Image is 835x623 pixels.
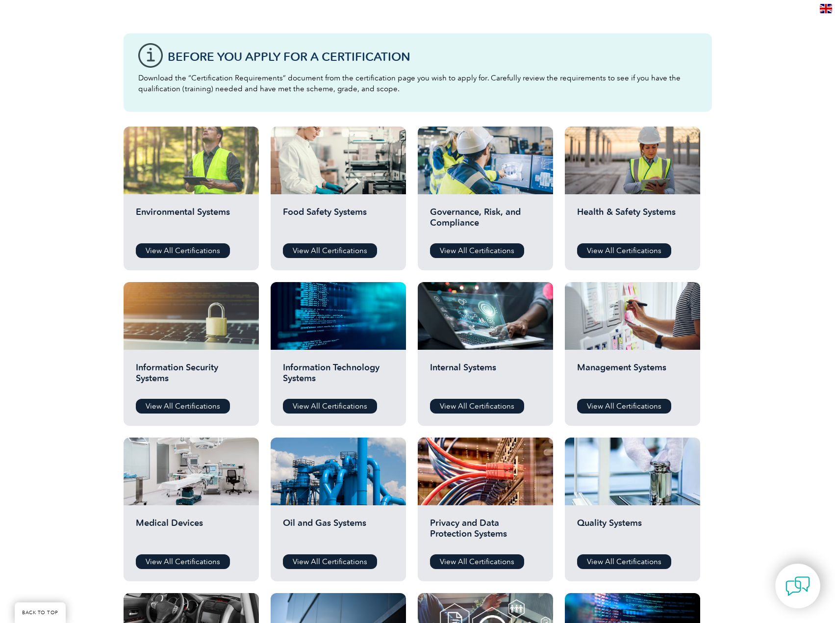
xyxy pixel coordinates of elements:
[283,554,377,569] a: View All Certifications
[136,399,230,414] a: View All Certifications
[283,207,394,236] h2: Food Safety Systems
[15,602,66,623] a: BACK TO TOP
[136,243,230,258] a: View All Certifications
[577,399,671,414] a: View All Certifications
[785,574,810,598] img: contact-chat.png
[577,243,671,258] a: View All Certifications
[430,362,541,391] h2: Internal Systems
[820,4,832,13] img: en
[430,207,541,236] h2: Governance, Risk, and Compliance
[138,73,697,94] p: Download the “Certification Requirements” document from the certification page you wish to apply ...
[136,362,247,391] h2: Information Security Systems
[577,207,688,236] h2: Health & Safety Systems
[136,554,230,569] a: View All Certifications
[283,243,377,258] a: View All Certifications
[430,243,524,258] a: View All Certifications
[283,518,394,547] h2: Oil and Gas Systems
[283,399,377,414] a: View All Certifications
[136,207,247,236] h2: Environmental Systems
[430,554,524,569] a: View All Certifications
[577,518,688,547] h2: Quality Systems
[577,362,688,391] h2: Management Systems
[577,554,671,569] a: View All Certifications
[136,518,247,547] h2: Medical Devices
[430,399,524,414] a: View All Certifications
[283,362,394,391] h2: Information Technology Systems
[168,51,697,63] h3: Before You Apply For a Certification
[430,518,541,547] h2: Privacy and Data Protection Systems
